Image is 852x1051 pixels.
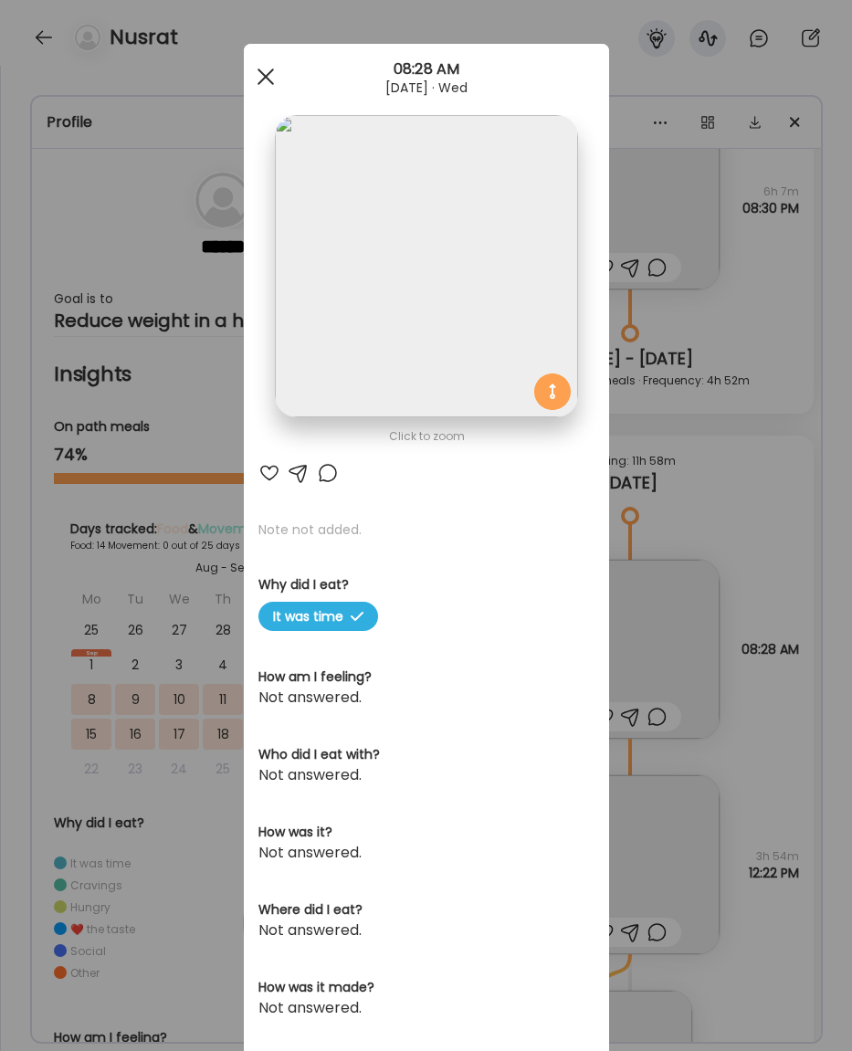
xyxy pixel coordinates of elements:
h3: How was it made? [258,978,594,997]
h3: How am I feeling? [258,667,594,687]
img: images%2FNqxCjcFr0YYJHv2Q0TfCVfSdIyp1%2FlN3BeblnmsXcQHXEtNaY%2FgY8FP2CCPJfrWxFjRjPq_1080 [275,115,577,417]
h3: Where did I eat? [258,900,594,920]
p: Note not added. [258,520,594,539]
h3: Who did I eat with? [258,745,594,764]
div: [DATE] · Wed [244,80,609,95]
h3: Why did I eat? [258,575,594,594]
div: 08:28 AM [244,58,609,80]
div: Not answered. [258,920,594,941]
div: Click to zoom [258,426,594,447]
div: Not answered. [258,687,594,709]
div: Not answered. [258,842,594,864]
span: It was time [258,602,378,631]
h3: How was it? [258,823,594,842]
div: Not answered. [258,764,594,786]
div: Not answered. [258,997,594,1019]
